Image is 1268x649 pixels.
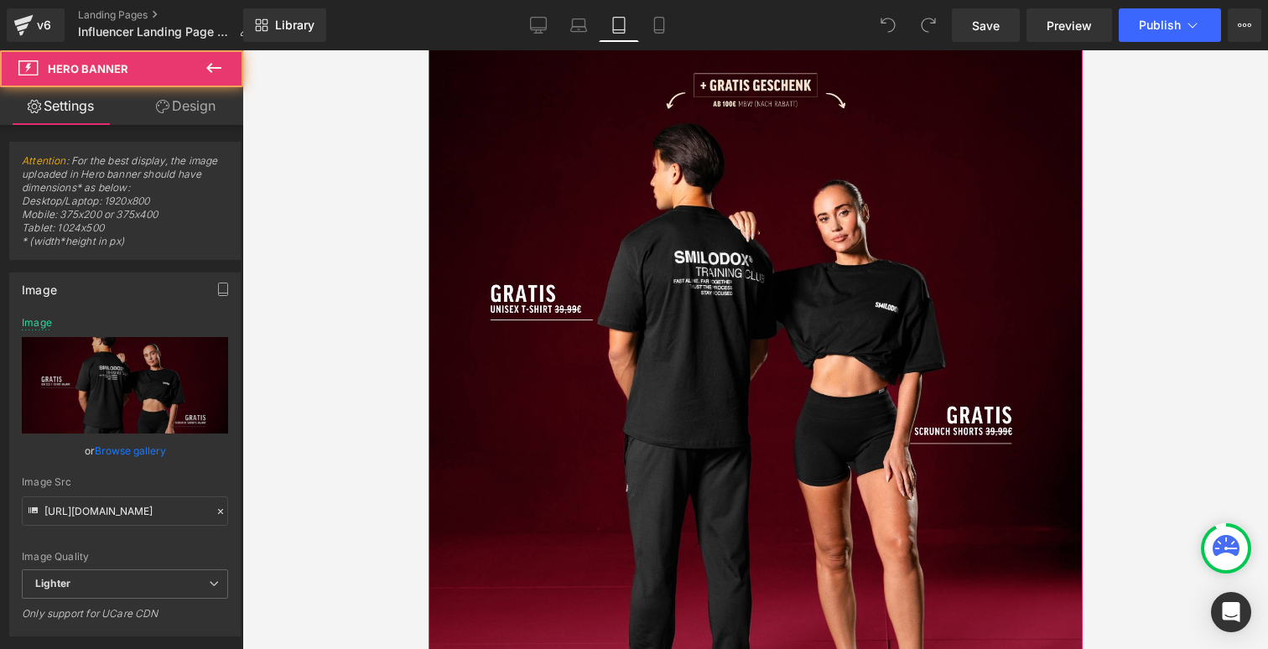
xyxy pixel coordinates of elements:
[22,154,228,259] span: : For the best display, the image uploaded in Hero banner should have dimensions* as below: Deskt...
[1047,17,1092,34] span: Preview
[1228,8,1261,42] button: More
[35,577,70,589] b: Lighter
[518,8,559,42] a: Desktop
[639,8,679,42] a: Mobile
[48,62,128,75] span: Hero Banner
[22,317,52,329] div: Image
[243,8,326,42] a: New Library
[78,8,264,22] a: Landing Pages
[275,18,314,33] span: Library
[1026,8,1112,42] a: Preview
[1119,8,1221,42] button: Publish
[871,8,905,42] button: Undo
[22,442,228,459] div: or
[78,25,232,39] span: Influencer Landing Page Dev
[22,154,66,167] a: Attention
[22,496,228,526] input: Link
[912,8,945,42] button: Redo
[22,476,228,488] div: Image Src
[125,87,247,125] a: Design
[972,17,1000,34] span: Save
[1139,18,1181,32] span: Publish
[34,14,55,36] div: v6
[95,436,166,465] a: Browse gallery
[7,8,65,42] a: v6
[22,551,228,563] div: Image Quality
[559,8,599,42] a: Laptop
[22,607,228,631] div: Only support for UCare CDN
[599,8,639,42] a: Tablet
[1211,592,1251,632] div: Open Intercom Messenger
[22,273,57,297] div: Image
